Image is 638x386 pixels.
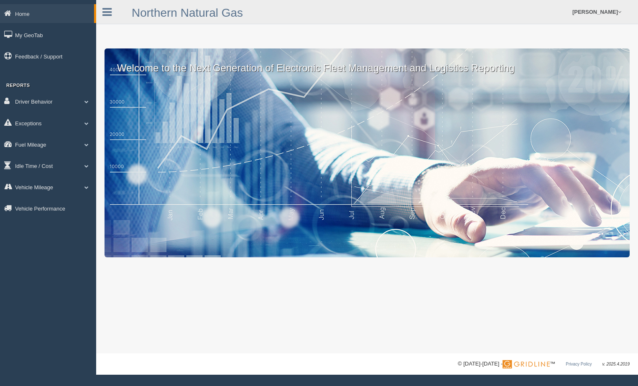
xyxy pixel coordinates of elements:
a: Northern Natural Gas [132,6,243,19]
p: Welcome to the Next Generation of Electronic Fleet Management and Logistics Reporting [105,48,630,75]
div: © [DATE]-[DATE] - ™ [458,360,630,368]
a: Privacy Policy [566,362,592,366]
img: Gridline [503,360,550,368]
span: v. 2025.4.2019 [602,362,630,366]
